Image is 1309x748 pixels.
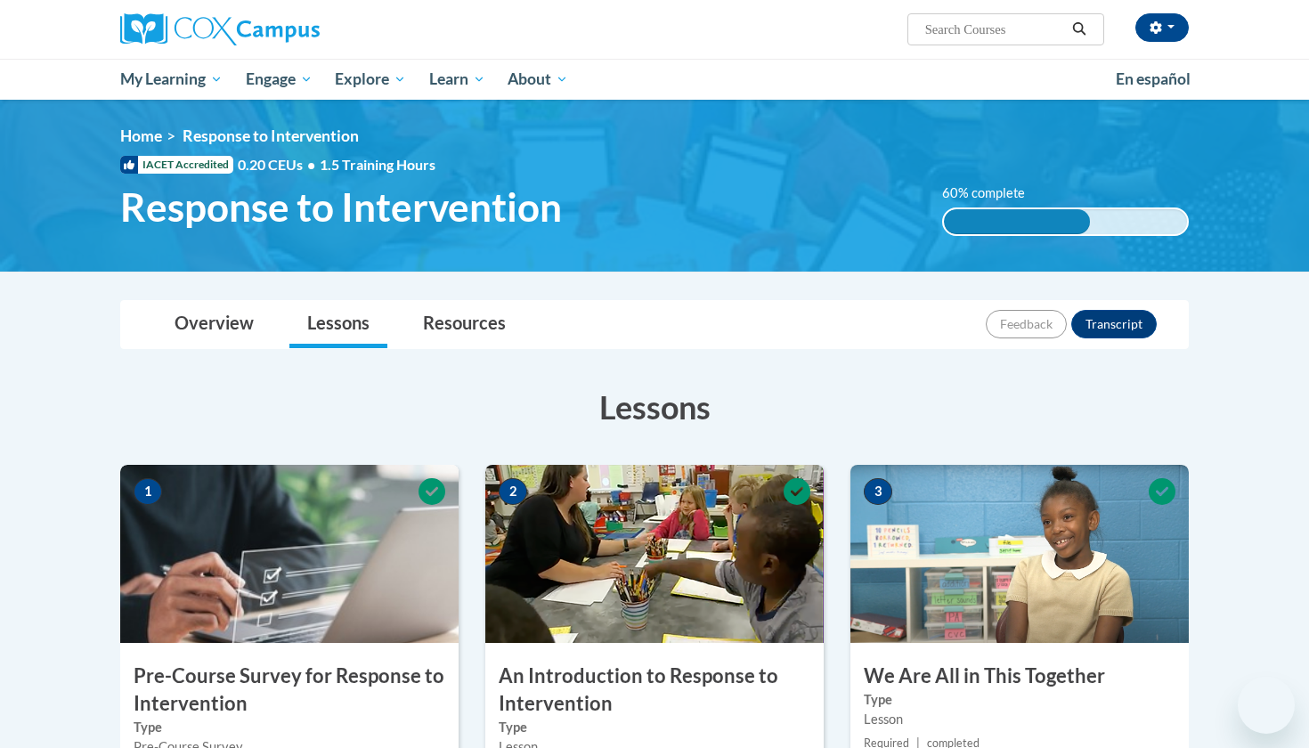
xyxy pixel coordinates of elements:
[157,301,272,348] a: Overview
[1116,69,1191,88] span: En español
[120,465,459,643] img: Course Image
[508,69,568,90] span: About
[323,59,418,100] a: Explore
[1238,677,1295,734] iframe: Button to launch messaging window
[1104,61,1202,98] a: En español
[1066,19,1093,40] button: Search
[289,301,387,348] a: Lessons
[499,478,527,505] span: 2
[120,183,562,231] span: Response to Intervention
[120,156,233,174] span: IACET Accredited
[1071,310,1157,338] button: Transcript
[405,301,524,348] a: Resources
[944,209,1090,234] div: 60% complete
[120,13,459,45] a: Cox Campus
[429,69,485,90] span: Learn
[864,710,1175,729] div: Lesson
[418,59,497,100] a: Learn
[120,663,459,718] h3: Pre-Course Survey for Response to Intervention
[307,156,315,173] span: •
[923,19,1066,40] input: Search Courses
[864,478,892,505] span: 3
[986,310,1067,338] button: Feedback
[93,59,1215,100] div: Main menu
[134,478,162,505] span: 1
[499,718,810,737] label: Type
[497,59,581,100] a: About
[120,385,1189,429] h3: Lessons
[942,183,1045,203] label: 60% complete
[120,69,223,90] span: My Learning
[120,13,320,45] img: Cox Campus
[1135,13,1189,42] button: Account Settings
[485,465,824,643] img: Course Image
[246,69,313,90] span: Engage
[485,663,824,718] h3: An Introduction to Response to Intervention
[864,690,1175,710] label: Type
[320,156,435,173] span: 1.5 Training Hours
[134,718,445,737] label: Type
[234,59,324,100] a: Engage
[850,465,1189,643] img: Course Image
[238,155,320,175] span: 0.20 CEUs
[109,59,234,100] a: My Learning
[120,126,162,145] a: Home
[183,126,359,145] span: Response to Intervention
[335,69,406,90] span: Explore
[850,663,1189,690] h3: We Are All in This Together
